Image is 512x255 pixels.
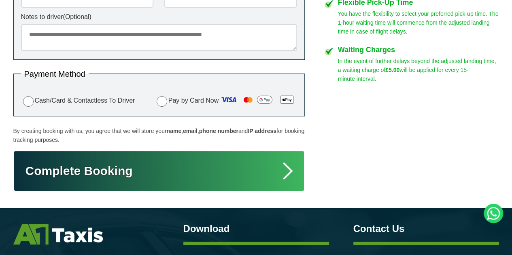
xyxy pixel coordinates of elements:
img: A1 Taxis St Albans [13,224,103,244]
label: Notes to driver [21,14,297,20]
label: Pay by Card Now [155,93,297,109]
strong: name [166,128,181,134]
strong: £5.00 [385,67,399,73]
input: Cash/Card & Contactless To Driver [23,96,34,107]
h3: Contact Us [353,224,499,234]
strong: email [183,128,198,134]
input: Pay by Card Now [157,96,167,107]
p: In the event of further delays beyond the adjusted landing time, a waiting charge of will be appl... [338,57,499,83]
h4: Waiting Charges [338,46,499,53]
legend: Payment Method [21,70,89,78]
label: Cash/Card & Contactless To Driver [21,95,135,107]
h3: Download [183,224,329,234]
span: (Optional) [63,13,91,20]
p: You have the flexibility to select your preferred pick-up time. The 1-hour waiting time will comm... [338,9,499,36]
button: Complete Booking [13,150,305,192]
strong: IP address [248,128,276,134]
p: By creating booking with us, you agree that we will store your , , and for booking tracking purpo... [13,126,305,144]
strong: phone number [199,128,238,134]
